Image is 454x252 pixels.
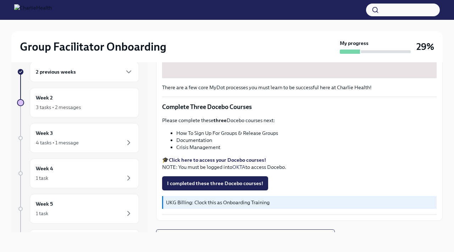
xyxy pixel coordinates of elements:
a: Week 34 tasks • 1 message [17,123,139,153]
li: How To Sign Up For Groups & Release Groups [176,130,437,137]
div: 3 tasks • 2 messages [36,104,81,111]
p: 🎓 NOTE: You must be logged into to access Docebo. [162,156,437,171]
strong: three [214,117,227,124]
h6: Week 3 [36,129,53,137]
span: I completed these three Docebo courses! [167,180,263,187]
h6: 2 previous weeks [36,68,76,76]
img: CharlieHealth [14,4,52,16]
a: Week 41 task [17,159,139,188]
li: Crisis Management [176,144,437,151]
div: 2 previous weeks [30,62,139,82]
h6: Week 5 [36,200,53,208]
a: Week 23 tasks • 2 messages [17,88,139,118]
h2: Group Facilitator Onboarding [20,40,166,54]
h6: Week 2 [36,94,53,102]
a: Click here to access your Docebo courses! [169,157,266,163]
a: OKTA [232,164,245,170]
li: Documentation [176,137,437,144]
p: UKG Billing: Clock this as Onboarding Training [166,199,434,206]
div: 1 task [36,210,48,217]
h6: Week 4 [36,165,53,172]
h3: 29% [416,40,434,53]
div: 4 tasks • 1 message [36,139,79,146]
p: Please complete these Docebo courses next: [162,117,437,124]
button: I completed these three Docebo courses! [162,176,268,190]
strong: My progress [340,40,369,47]
p: There are a few core MyDot processes you must learn to be successful here at Charlie Health! [162,84,437,91]
div: 1 task [36,174,48,182]
p: Complete Three Docebo Courses [162,103,437,111]
a: Week 51 task [17,194,139,224]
